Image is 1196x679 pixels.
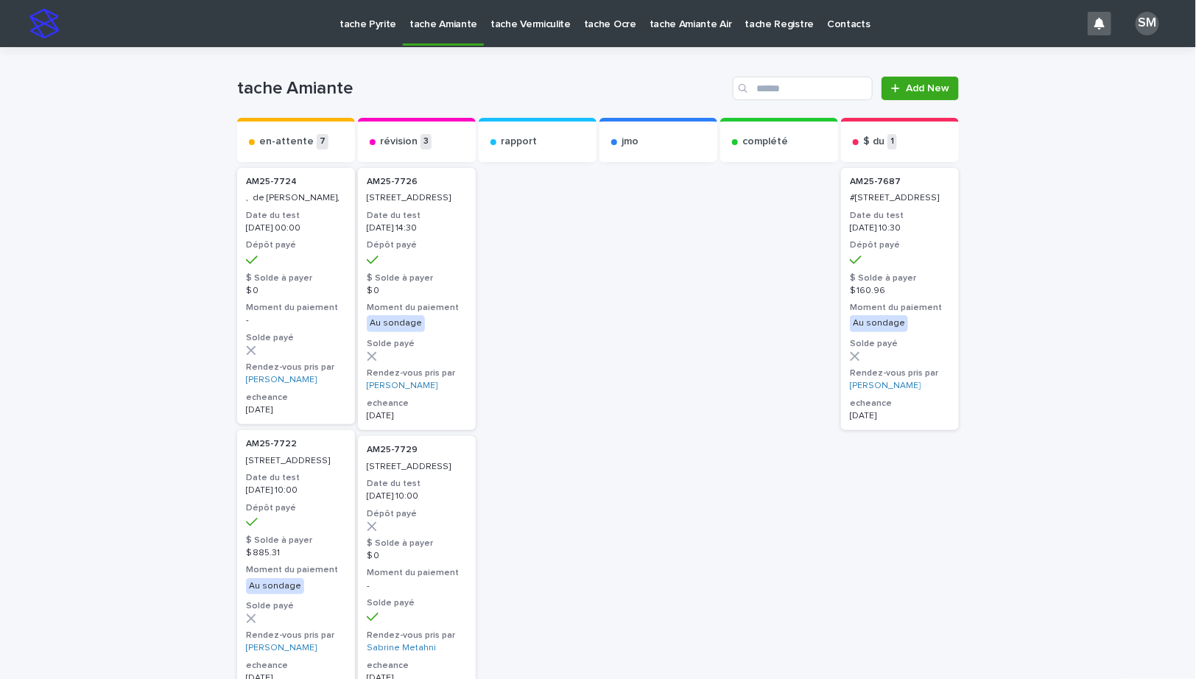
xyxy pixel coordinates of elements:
h3: Solde payé [246,600,346,612]
p: [DATE] [850,411,950,421]
h3: Dépôt payé [367,508,467,520]
p: [STREET_ADDRESS] [367,193,467,203]
p: - [367,581,467,591]
p: [DATE] 00:00 [246,223,346,233]
input: Search [733,77,873,100]
p: $ 160.96 [850,286,950,296]
h3: Date du test [367,478,467,490]
h3: Date du test [367,210,467,222]
a: [PERSON_NAME] [367,381,437,391]
h3: Moment du paiement [246,302,346,314]
span: Add New [906,83,949,94]
a: AM25-7724 , de [PERSON_NAME],Date du test[DATE] 00:00Dépôt payé$ Solde à payer$ 0Moment du paieme... [237,168,355,424]
h3: Dépôt payé [367,239,467,251]
p: [DATE] [367,411,467,421]
p: $ 0 [246,286,346,296]
h3: Dépôt payé [246,239,346,251]
p: 3 [421,134,432,149]
h3: Rendez-vous pris par [246,630,346,641]
h1: tache Amiante [237,78,727,99]
p: 1 [887,134,897,149]
div: Au sondage [367,315,425,331]
h3: Dépôt payé [850,239,950,251]
p: jmo [622,136,639,148]
p: [STREET_ADDRESS] [246,456,346,466]
h3: Solde payé [367,338,467,350]
h3: Rendez-vous pris par [246,362,346,373]
h3: Rendez-vous pris par [850,367,950,379]
div: Au sondage [246,578,304,594]
p: #[STREET_ADDRESS] [850,193,950,203]
p: complété [742,136,788,148]
div: Au sondage [850,315,908,331]
p: $ 0 [367,286,467,296]
h3: Moment du paiement [850,302,950,314]
div: SM [1136,12,1159,35]
h3: Dépôt payé [246,502,346,514]
a: AM25-7726 [STREET_ADDRESS]Date du test[DATE] 14:30Dépôt payé$ Solde à payer$ 0Moment du paiementA... [358,168,476,430]
h3: Solde payé [246,332,346,344]
p: $ 885.31 [246,548,346,558]
a: AM25-7687 #[STREET_ADDRESS]Date du test[DATE] 10:30Dépôt payé$ Solde à payer$ 160.96Moment du pai... [841,168,959,430]
p: AM25-7722 [246,439,346,449]
a: [PERSON_NAME] [850,381,921,391]
p: [STREET_ADDRESS] [367,462,467,472]
p: $ 0 [367,551,467,561]
h3: Moment du paiement [246,564,346,576]
h3: Solde payé [367,597,467,609]
p: , de [PERSON_NAME], [246,193,346,203]
p: révision [380,136,418,148]
h3: echeance [246,392,346,404]
h3: echeance [246,660,346,672]
h3: $ Solde à payer [850,272,950,284]
a: Add New [882,77,959,100]
h3: $ Solde à payer [367,272,467,284]
h3: $ Solde à payer [246,272,346,284]
h3: $ Solde à payer [246,535,346,546]
h3: Date du test [246,472,346,484]
a: [PERSON_NAME] [246,643,317,653]
p: - [246,315,346,326]
h3: echeance [367,660,467,672]
h3: Rendez-vous pris par [367,630,467,641]
p: en-attente [259,136,314,148]
p: $ du [863,136,884,148]
p: [DATE] 10:00 [246,485,346,496]
p: AM25-7687 [850,177,950,187]
p: [DATE] 10:00 [367,491,467,502]
p: 7 [317,134,328,149]
p: AM25-7726 [367,177,467,187]
p: [DATE] 14:30 [367,223,467,233]
h3: Date du test [246,210,346,222]
h3: echeance [850,398,950,409]
h3: Date du test [850,210,950,222]
p: rapport [501,136,537,148]
a: [PERSON_NAME] [246,375,317,385]
h3: Moment du paiement [367,302,467,314]
h3: echeance [367,398,467,409]
p: [DATE] [246,405,346,415]
p: AM25-7724 [246,177,346,187]
h3: Solde payé [850,338,950,350]
h3: Rendez-vous pris par [367,367,467,379]
a: Sabrine Metahni [367,643,436,653]
p: [DATE] 10:30 [850,223,950,233]
h3: $ Solde à payer [367,538,467,549]
img: stacker-logo-s-only.png [29,9,59,38]
p: AM25-7729 [367,445,467,455]
h3: Moment du paiement [367,567,467,579]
